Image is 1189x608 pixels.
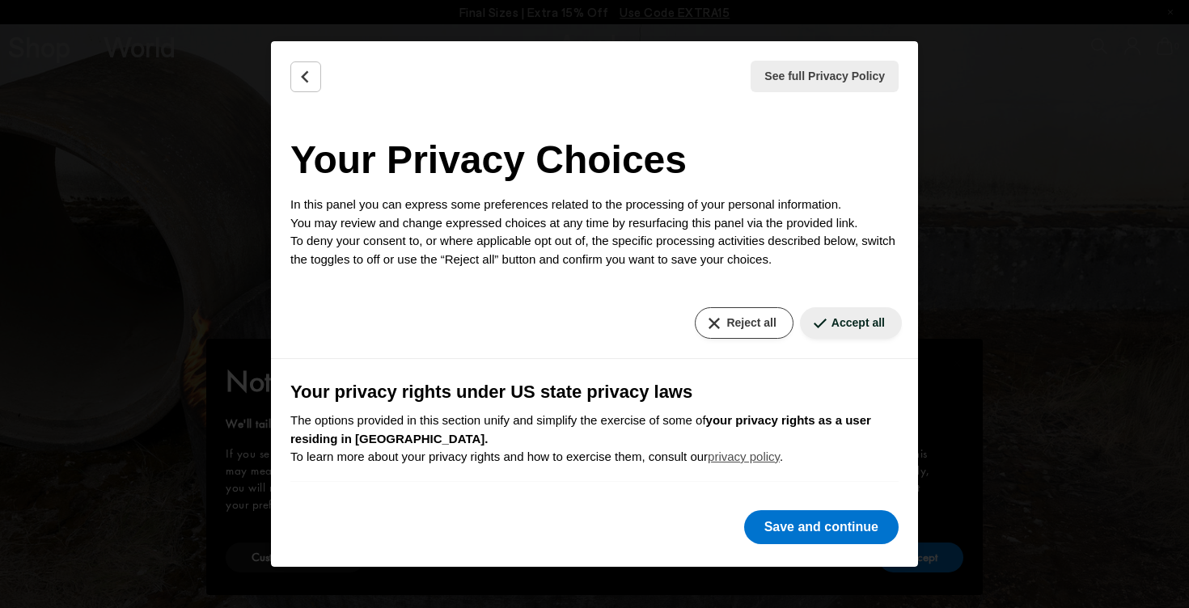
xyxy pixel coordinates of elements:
[764,68,885,85] span: See full Privacy Policy
[290,412,899,467] p: The options provided in this section unify and simplify the exercise of some of To learn more abo...
[800,307,902,339] button: Accept all
[290,61,321,92] button: Back
[290,131,899,189] h2: Your Privacy Choices
[290,413,871,445] b: your privacy rights as a user residing in [GEOGRAPHIC_DATA].
[290,378,899,405] h3: Your privacy rights under US state privacy laws
[744,510,899,544] button: Save and continue
[290,196,899,268] p: In this panel you can express some preferences related to the processing of your personal informa...
[695,307,793,339] button: Reject all
[751,61,899,92] button: See full Privacy Policy
[708,450,780,463] a: privacy policy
